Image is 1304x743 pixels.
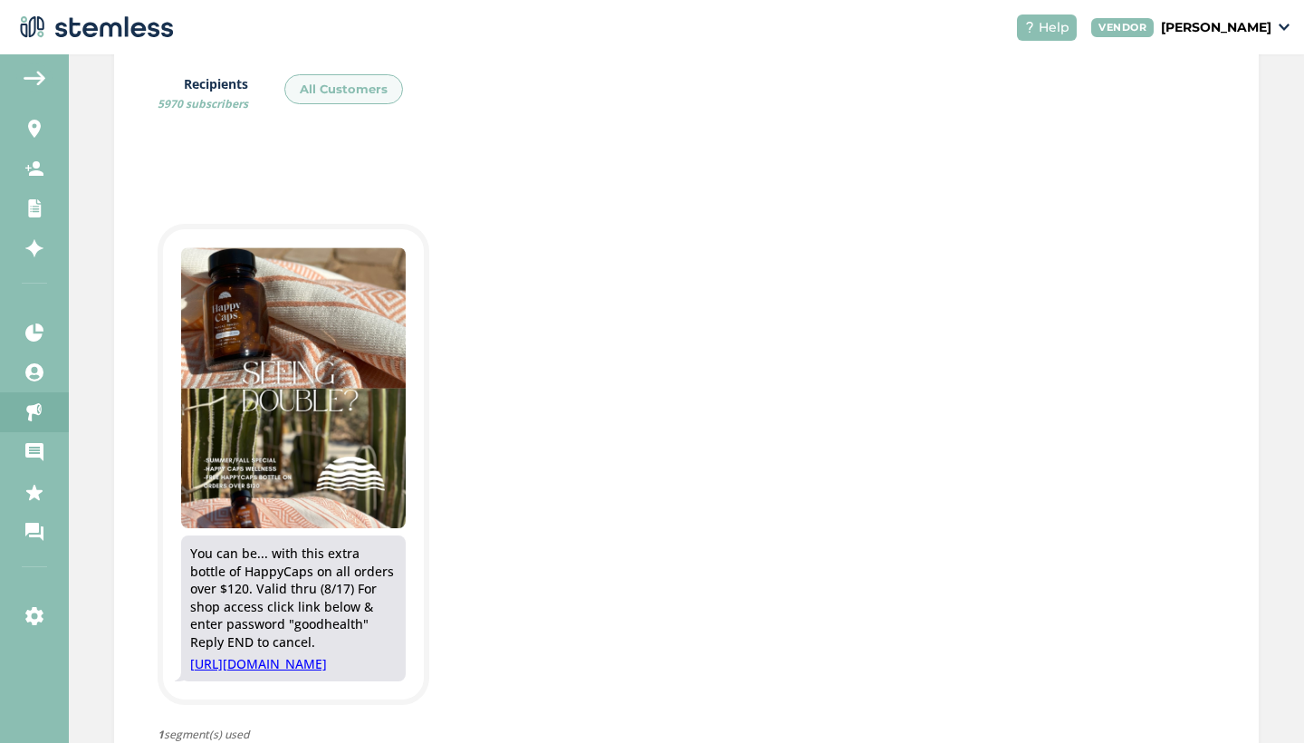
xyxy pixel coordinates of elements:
img: icon-help-white-03924b79.svg [1024,22,1035,33]
p: [PERSON_NAME] [1161,18,1271,37]
span: segment(s) used [158,727,447,743]
span: 5970 subscribers [158,96,248,111]
img: icon-arrow-back-accent-c549486e.svg [24,71,45,85]
label: Recipients [158,74,248,112]
iframe: Chat Widget [1213,656,1304,743]
div: You can be... with this extra bottle of HappyCaps on all orders over $120. Valid thru (8/17) For ... [190,545,397,651]
span: Help [1039,18,1069,37]
div: All Customers [284,74,403,105]
img: logo-dark-0685b13c.svg [14,9,174,45]
img: icon_down-arrow-small-66adaf34.svg [1279,24,1290,31]
strong: 1 [158,727,164,742]
a: [URL][DOMAIN_NAME] [190,655,397,673]
div: VENDOR [1091,18,1154,37]
img: Ic8du2T8BDM3ooKCnQEnTBGZKpD6DR71IZvsY.jpg [181,247,406,528]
